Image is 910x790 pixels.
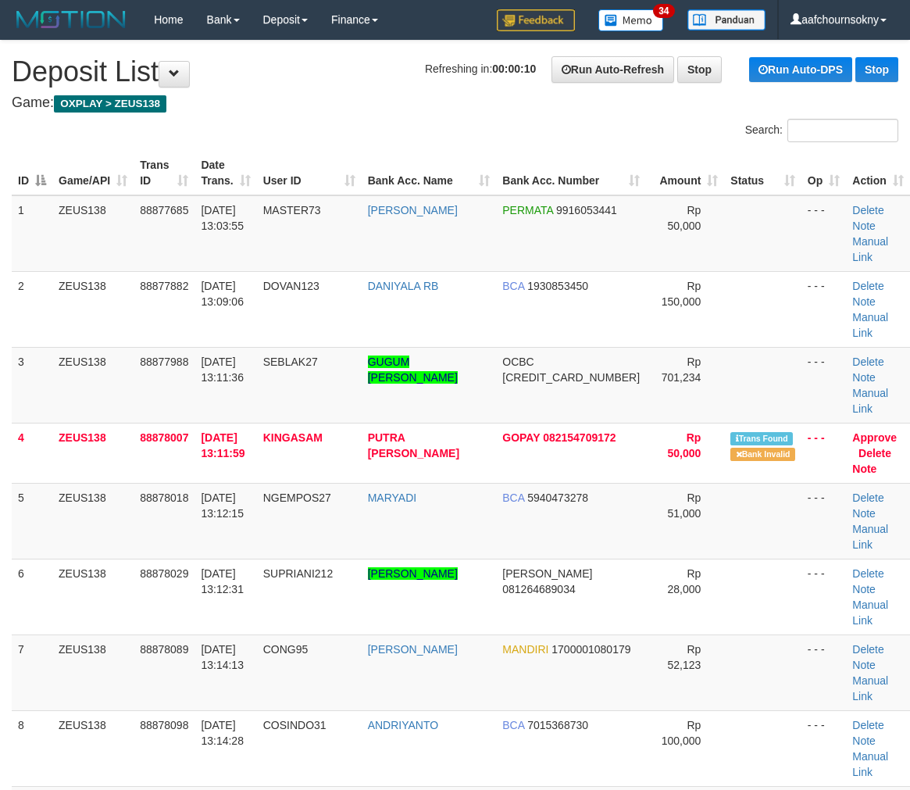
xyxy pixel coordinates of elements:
td: 5 [12,483,52,559]
td: ZEUS138 [52,710,134,786]
span: [DATE] 13:09:06 [201,280,244,308]
a: Note [852,659,876,671]
td: ZEUS138 [52,635,134,710]
span: NGEMPOS27 [263,492,331,504]
a: Approve [852,431,897,444]
th: Date Trans.: activate to sort column ascending [194,151,256,195]
a: Run Auto-Refresh [551,56,674,83]
label: Search: [745,119,898,142]
a: ANDRIYANTO [368,719,439,731]
a: Delete [852,492,883,504]
span: Rp 150,000 [662,280,701,308]
span: [DATE] 13:11:36 [201,356,244,384]
span: SUPRIANI212 [263,567,333,580]
span: MANDIRI [502,643,548,656]
span: Copy 081264689034 to clipboard [502,583,575,595]
img: Button%20Memo.svg [598,9,664,31]
span: 88878018 [140,492,188,504]
span: BCA [502,719,524,731]
span: Copy 9916053441 to clipboard [556,204,617,216]
td: ZEUS138 [52,483,134,559]
td: - - - [801,347,846,423]
span: Copy 1930853450 to clipboard [527,280,588,292]
a: Stop [855,57,898,82]
a: Manual Link [852,599,888,627]
span: GOPAY [502,431,540,444]
span: Rp 701,234 [662,356,701,384]
th: ID: activate to sort column descending [12,151,52,195]
span: 88878007 [140,431,188,444]
td: - - - [801,423,846,483]
td: 6 [12,559,52,635]
td: 4 [12,423,52,483]
td: - - - [801,271,846,347]
span: OCBC [502,356,534,368]
span: KINGASAM [263,431,323,444]
a: Manual Link [852,674,888,702]
td: ZEUS138 [52,559,134,635]
td: ZEUS138 [52,347,134,423]
span: [DATE] 13:14:28 [201,719,244,747]
td: 2 [12,271,52,347]
span: Copy 7015368730 to clipboard [527,719,588,731]
span: Copy 5940473278 to clipboard [527,492,588,504]
a: Note [852,735,876,747]
h1: Deposit List [12,56,898,88]
span: [DATE] 13:14:13 [201,643,244,671]
span: Rp 50,000 [668,431,701,459]
a: Delete [852,719,883,731]
a: Note [852,220,876,232]
span: 88878029 [140,567,188,580]
a: [PERSON_NAME] [368,643,458,656]
img: panduan.png [687,9,765,30]
a: [PERSON_NAME] [368,567,458,580]
a: Delete [852,567,883,580]
a: Delete [852,356,883,368]
th: Status: activate to sort column ascending [724,151,801,195]
span: 88878098 [140,719,188,731]
a: Delete [852,280,883,292]
strong: 00:00:10 [492,63,536,75]
a: MARYADI [368,492,417,504]
th: Bank Acc. Name: activate to sort column ascending [362,151,497,195]
td: 1 [12,195,52,272]
span: Rp 51,000 [668,492,701,520]
td: 3 [12,347,52,423]
span: Rp 50,000 [668,204,701,232]
span: Copy 693817527163 to clipboard [502,371,640,384]
a: Delete [852,204,883,216]
span: Copy 082154709172 to clipboard [543,431,616,444]
a: Note [852,295,876,308]
a: Note [852,507,876,520]
h4: Game: [12,95,898,111]
span: Rp 28,000 [668,567,701,595]
th: Action: activate to sort column ascending [846,151,910,195]
span: SEBLAK27 [263,356,318,368]
span: Bank is not match [730,448,794,461]
span: 88878089 [140,643,188,656]
a: [PERSON_NAME] [368,204,458,216]
span: [DATE] 13:11:59 [201,431,244,459]
a: DANIYALA RB [368,280,439,292]
th: Game/API: activate to sort column ascending [52,151,134,195]
span: 34 [653,4,674,18]
input: Search: [787,119,898,142]
td: - - - [801,195,846,272]
span: Rp 100,000 [662,719,701,747]
a: GUGUM [PERSON_NAME] [368,356,458,384]
span: BCA [502,492,524,504]
span: [DATE] 13:12:31 [201,567,244,595]
span: MASTER73 [263,204,321,216]
td: ZEUS138 [52,271,134,347]
span: Rp 52,123 [668,643,701,671]
td: 8 [12,710,52,786]
th: Amount: activate to sort column ascending [646,151,724,195]
span: [DATE] 13:12:15 [201,492,244,520]
td: ZEUS138 [52,195,134,272]
a: Note [852,371,876,384]
span: OXPLAY > ZEUS138 [54,95,166,113]
td: 7 [12,635,52,710]
a: Delete [858,447,891,459]
td: - - - [801,559,846,635]
th: Bank Acc. Number: activate to sort column ascending [496,151,646,195]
